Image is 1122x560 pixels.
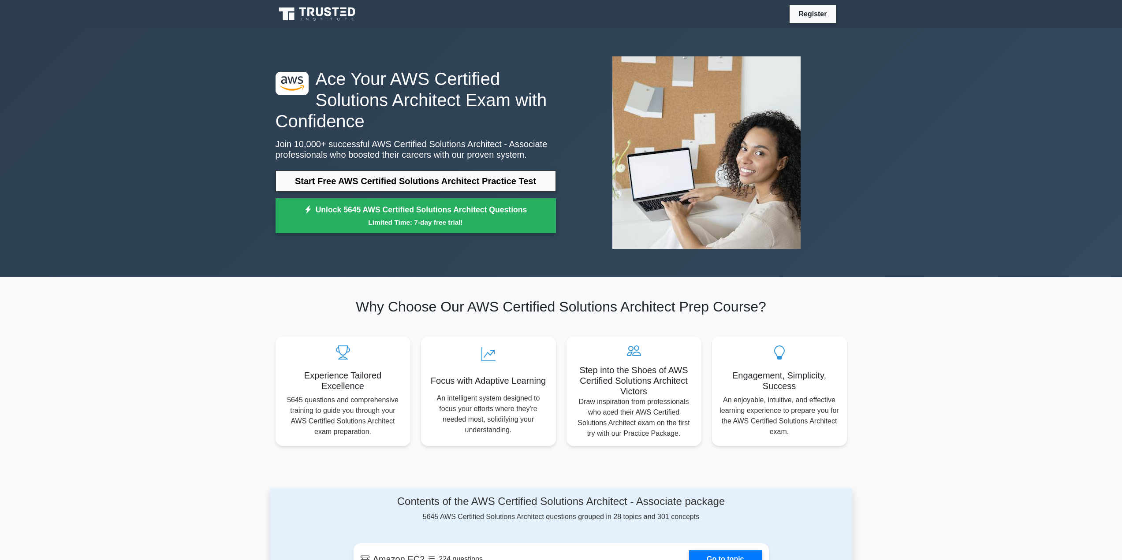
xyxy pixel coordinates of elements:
[276,139,556,160] p: Join 10,000+ successful AWS Certified Solutions Architect - Associate professionals who boosted t...
[793,8,832,19] a: Register
[287,217,545,227] small: Limited Time: 7-day free trial!
[283,370,403,391] h5: Experience Tailored Excellence
[354,495,769,508] h4: Contents of the AWS Certified Solutions Architect - Associate package
[428,393,549,435] p: An intelligent system designed to focus your efforts where they're needed most, solidifying your ...
[276,298,847,315] h2: Why Choose Our AWS Certified Solutions Architect Prep Course?
[354,495,769,522] div: 5645 AWS Certified Solutions Architect questions grouped in 28 topics and 301 concepts
[719,395,840,437] p: An enjoyable, intuitive, and effective learning experience to prepare you for the AWS Certified S...
[276,171,556,192] a: Start Free AWS Certified Solutions Architect Practice Test
[719,370,840,391] h5: Engagement, Simplicity, Success
[574,365,694,397] h5: Step into the Shoes of AWS Certified Solutions Architect Victors
[283,395,403,437] p: 5645 questions and comprehensive training to guide you through your AWS Certified Solutions Archi...
[276,68,556,132] h1: Ace Your AWS Certified Solutions Architect Exam with Confidence
[276,198,556,234] a: Unlock 5645 AWS Certified Solutions Architect QuestionsLimited Time: 7-day free trial!
[428,375,549,386] h5: Focus with Adaptive Learning
[574,397,694,439] p: Draw inspiration from professionals who aced their AWS Certified Solutions Architect exam on the ...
